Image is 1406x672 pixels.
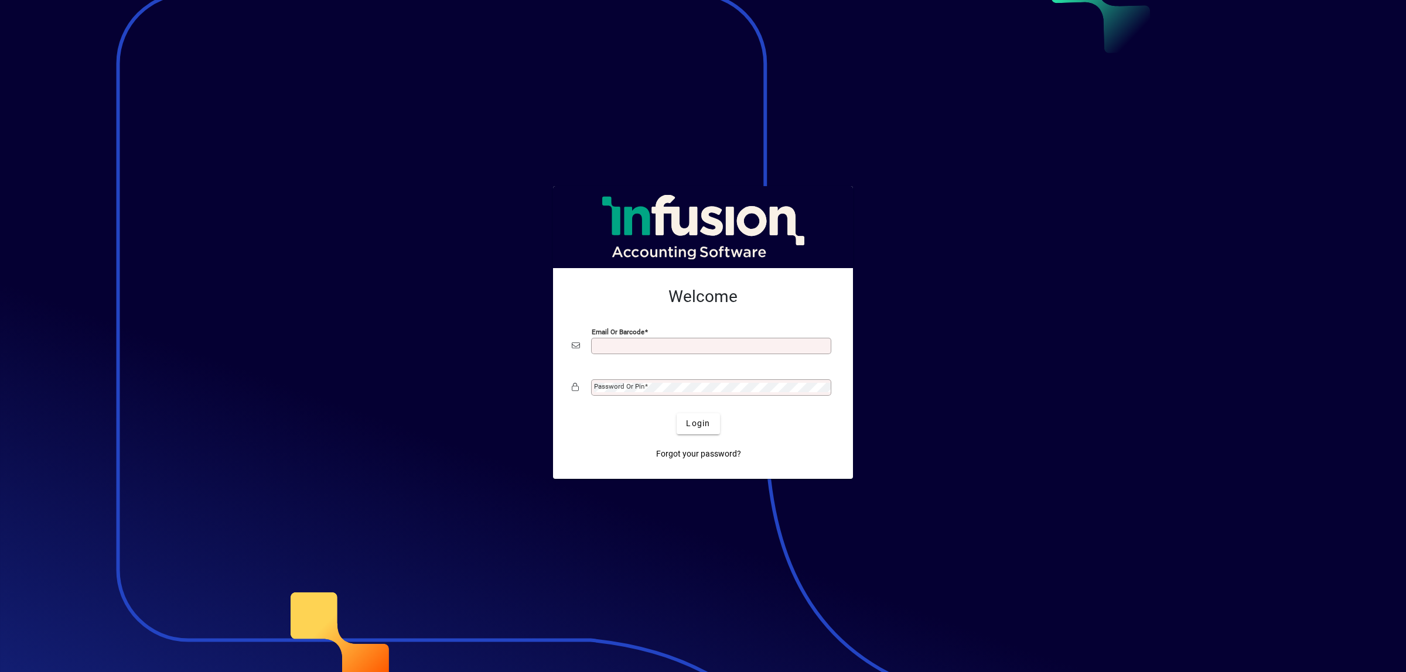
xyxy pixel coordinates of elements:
h2: Welcome [572,287,834,307]
mat-label: Password or Pin [594,382,644,390]
button: Login [677,413,719,434]
span: Login [686,417,710,430]
span: Forgot your password? [656,448,741,460]
a: Forgot your password? [651,444,746,465]
mat-label: Email or Barcode [592,327,644,335]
